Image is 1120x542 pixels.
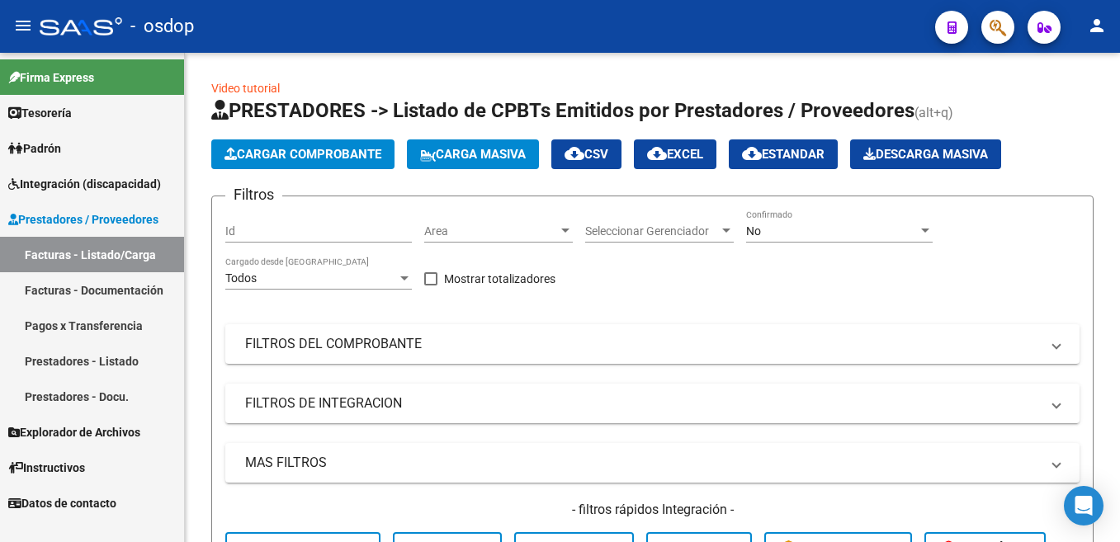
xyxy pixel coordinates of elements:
[225,384,1080,423] mat-expansion-panel-header: FILTROS DE INTEGRACION
[647,144,667,163] mat-icon: cloud_download
[245,335,1040,353] mat-panel-title: FILTROS DEL COMPROBANTE
[565,144,584,163] mat-icon: cloud_download
[211,99,914,122] span: PRESTADORES -> Listado de CPBTs Emitidos por Prestadores / Proveedores
[1087,16,1107,35] mat-icon: person
[8,459,85,477] span: Instructivos
[130,8,194,45] span: - osdop
[850,139,1001,169] app-download-masive: Descarga masiva de comprobantes (adjuntos)
[420,147,526,162] span: Carga Masiva
[225,271,257,285] span: Todos
[565,147,608,162] span: CSV
[850,139,1001,169] button: Descarga Masiva
[13,16,33,35] mat-icon: menu
[8,210,158,229] span: Prestadores / Proveedores
[8,423,140,441] span: Explorador de Archivos
[211,139,395,169] button: Cargar Comprobante
[742,144,762,163] mat-icon: cloud_download
[225,501,1080,519] h4: - filtros rápidos Integración -
[444,269,555,289] span: Mostrar totalizadores
[1064,486,1103,526] div: Open Intercom Messenger
[8,494,116,512] span: Datos de contacto
[914,105,953,120] span: (alt+q)
[225,324,1080,364] mat-expansion-panel-header: FILTROS DEL COMPROBANTE
[585,224,719,238] span: Seleccionar Gerenciador
[225,443,1080,483] mat-expansion-panel-header: MAS FILTROS
[551,139,621,169] button: CSV
[211,82,280,95] a: Video tutorial
[407,139,539,169] button: Carga Masiva
[245,454,1040,472] mat-panel-title: MAS FILTROS
[729,139,838,169] button: Estandar
[634,139,716,169] button: EXCEL
[8,139,61,158] span: Padrón
[424,224,558,238] span: Area
[245,394,1040,412] mat-panel-title: FILTROS DE INTEGRACION
[647,147,703,162] span: EXCEL
[746,224,761,238] span: No
[225,183,282,206] h3: Filtros
[742,147,825,162] span: Estandar
[8,175,161,193] span: Integración (discapacidad)
[224,147,381,162] span: Cargar Comprobante
[863,147,988,162] span: Descarga Masiva
[8,104,72,122] span: Tesorería
[8,68,94,87] span: Firma Express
